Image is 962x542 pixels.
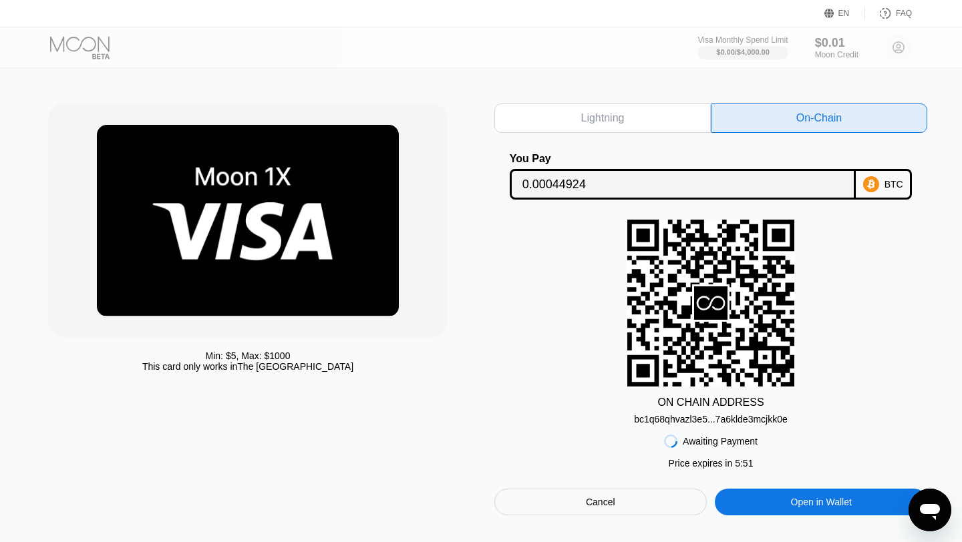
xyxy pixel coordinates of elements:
[206,350,291,361] div: Min: $ 5 , Max: $ 1000
[909,489,951,531] iframe: Button to launch messaging window
[634,409,788,425] div: bc1q68qhvazl3e5...7a6klde3mcjkk0e
[796,111,842,125] div: On-Chain
[669,458,754,469] div: Price expires in
[824,7,865,20] div: EN
[838,9,850,18] div: EN
[494,153,927,200] div: You PayBTC
[697,35,788,45] div: Visa Monthly Spend Limit
[715,489,927,515] div: Open in Wallet
[716,48,770,56] div: $0.00 / $4,000.00
[586,496,615,508] div: Cancel
[865,7,912,20] div: FAQ
[634,414,788,425] div: bc1q68qhvazl3e5...7a6klde3mcjkk0e
[697,35,788,59] div: Visa Monthly Spend Limit$0.00/$4,000.00
[896,9,912,18] div: FAQ
[711,103,927,133] div: On-Chain
[142,361,353,372] div: This card only works in The [GEOGRAPHIC_DATA]
[494,103,711,133] div: Lightning
[657,396,764,409] div: ON CHAIN ADDRESS
[885,179,903,190] div: BTC
[494,489,707,515] div: Cancel
[510,153,856,165] div: You Pay
[735,458,753,469] span: 5 : 51
[791,496,852,508] div: Open in Wallet
[581,111,625,125] div: Lightning
[683,436,758,447] div: Awaiting Payment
